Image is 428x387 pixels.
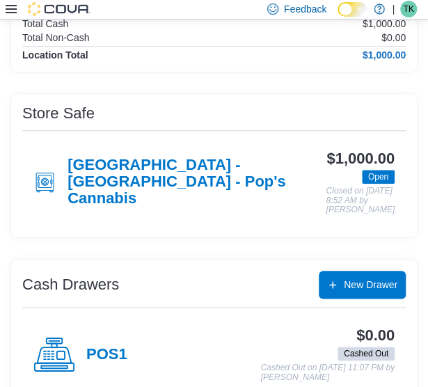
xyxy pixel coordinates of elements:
h4: [GEOGRAPHIC_DATA] - [GEOGRAPHIC_DATA] - Pop's Cannabis [68,157,326,208]
div: Teri Koole [400,1,417,17]
h6: Total Cash [22,18,68,29]
span: TK [403,1,413,17]
span: Feedback [284,2,326,16]
h3: Store Safe [22,105,95,122]
span: Open [368,171,388,183]
p: $1,000.00 [363,18,406,29]
h4: POS1 [86,346,127,364]
span: New Drawer [344,278,397,292]
h4: $1,000.00 [363,49,406,61]
h6: Total Non-Cash [22,32,90,43]
span: Open [362,170,395,184]
input: Dark Mode [338,2,367,17]
p: $0.00 [381,32,406,43]
button: New Drawer [319,271,406,299]
h4: Location Total [22,49,88,61]
h3: $1,000.00 [326,150,395,167]
p: Cashed Out on [DATE] 11:07 PM by [PERSON_NAME] [260,363,395,382]
span: Cashed Out [344,347,388,360]
p: | [392,1,395,17]
h3: $0.00 [356,327,395,344]
p: Closed on [DATE] 8:52 AM by [PERSON_NAME] [326,187,395,215]
span: Cashed Out [338,347,395,361]
h3: Cash Drawers [22,276,119,293]
img: Cova [28,2,90,16]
